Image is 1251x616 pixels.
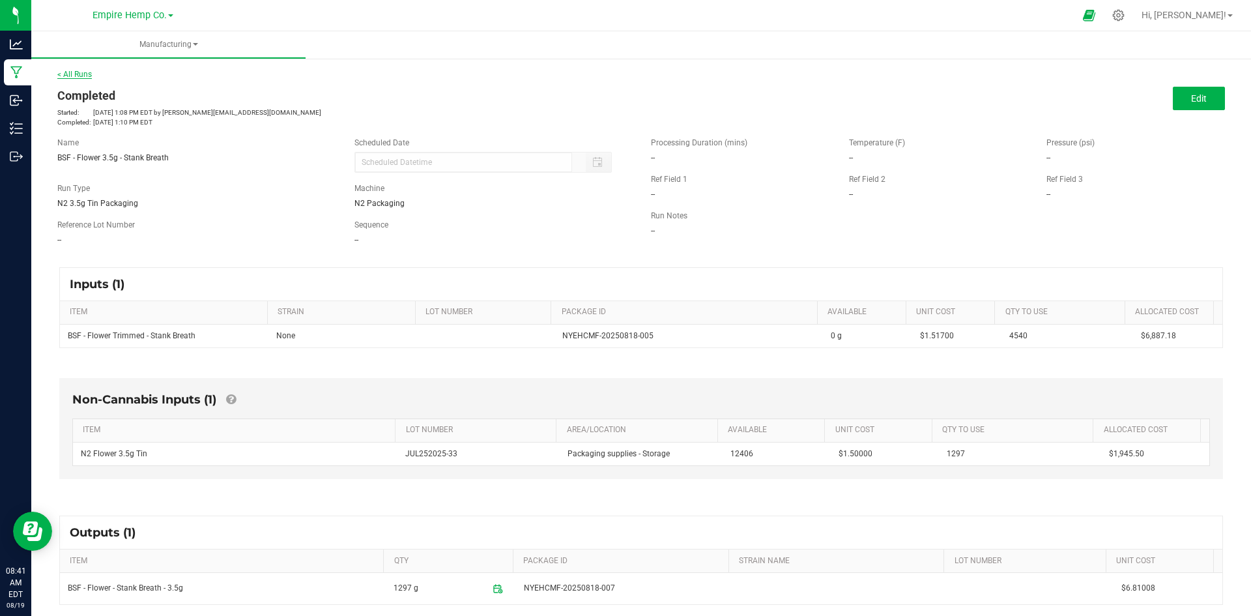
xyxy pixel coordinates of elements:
[567,425,713,435] a: AREA/LOCATIONSortable
[1009,331,1028,340] span: 4540
[728,425,820,435] a: AVAILABLESortable
[1173,87,1225,110] button: Edit
[1046,153,1050,162] span: --
[739,556,939,566] a: STRAIN NAMESortable
[1116,556,1209,566] a: Unit CostSortable
[651,190,655,199] span: --
[278,307,410,317] a: STRAINSortable
[354,235,358,244] span: --
[354,220,388,229] span: Sequence
[562,307,812,317] a: PACKAGE IDSortable
[276,331,295,340] span: None
[93,10,167,21] span: Empire Hemp Co.
[955,556,1101,566] a: LOT NUMBERSortable
[10,122,23,135] inline-svg: Inventory
[10,94,23,107] inline-svg: Inbound
[1110,9,1127,22] div: Manage settings
[57,108,631,117] p: [DATE] 1:08 PM EDT by [PERSON_NAME][EMAIL_ADDRESS][DOMAIN_NAME]
[837,331,842,340] span: g
[835,425,927,435] a: Unit CostSortable
[70,525,149,540] span: Outputs (1)
[839,449,872,458] span: $1.50000
[6,565,25,600] p: 08:41 AM EDT
[70,307,262,317] a: ITEMSortable
[849,190,853,199] span: --
[1074,3,1104,28] span: Open Ecommerce Menu
[916,307,990,317] a: Unit CostSortable
[651,226,655,235] span: --
[68,331,195,340] span: BSF - Flower Trimmed - Stank Breath
[70,277,137,291] span: Inputs (1)
[57,153,169,162] span: BSF - Flower 3.5g - Stank Breath
[1005,307,1120,317] a: QTY TO USESortable
[1141,331,1176,340] span: $6,887.18
[394,556,508,566] a: QTYSortable
[827,307,901,317] a: AVAILABLESortable
[57,108,93,117] span: Started:
[651,175,687,184] span: Ref Field 1
[1191,93,1207,104] span: Edit
[942,425,1088,435] a: QTY TO USESortable
[31,31,306,59] a: Manufacturing
[524,582,615,594] span: NYEHCMF-20250818-007
[406,425,552,435] a: LOT NUMBERSortable
[849,153,853,162] span: --
[81,449,147,458] span: N2 Flower 3.5g Tin
[1104,425,1196,435] a: Allocated CostSortable
[57,235,61,244] span: --
[57,70,92,79] a: < All Runs
[13,512,52,551] iframe: Resource center
[226,392,236,407] a: Add Non-Cannabis items that were also consumed in the run (e.g. gloves and packaging); Also add N...
[354,199,405,208] span: N2 Packaging
[354,138,409,147] span: Scheduled Date
[394,578,418,599] span: 1297 g
[6,600,25,610] p: 08/19
[57,87,631,104] div: Completed
[651,138,747,147] span: Processing Duration (mins)
[57,117,631,127] p: [DATE] 1:10 PM EDT
[568,449,670,458] span: Packaging supplies - Storage
[730,449,753,458] span: 12406
[83,425,390,435] a: ITEMSortable
[57,117,93,127] span: Completed:
[947,449,965,458] span: 1297
[57,199,138,208] span: N2 3.5g Tin Packaging
[72,392,216,407] span: Non-Cannabis Inputs (1)
[70,556,379,566] a: ITEMSortable
[523,556,723,566] a: PACKAGE IDSortable
[920,331,954,340] span: $1.51700
[60,573,386,604] td: BSF - Flower - Stank Breath - 3.5g
[31,39,306,50] span: Manufacturing
[10,66,23,79] inline-svg: Manufacturing
[651,211,687,220] span: Run Notes
[1046,138,1095,147] span: Pressure (psi)
[354,184,384,193] span: Machine
[849,138,905,147] span: Temperature (F)
[57,220,135,229] span: Reference Lot Number
[1046,175,1083,184] span: Ref Field 3
[1135,307,1209,317] a: Allocated CostSortable
[425,307,546,317] a: LOT NUMBERSortable
[10,38,23,51] inline-svg: Analytics
[405,449,457,458] span: JUL252025-33
[562,330,654,342] span: NYEHCMF-20250818-005
[1046,190,1050,199] span: --
[57,138,79,147] span: Name
[849,175,885,184] span: Ref Field 2
[1109,449,1144,458] span: $1,945.50
[651,153,655,162] span: --
[831,331,835,340] span: 0
[10,150,23,163] inline-svg: Outbound
[57,183,90,194] span: Run Type
[1142,10,1226,20] span: Hi, [PERSON_NAME]!
[1121,582,1215,594] span: $6.81008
